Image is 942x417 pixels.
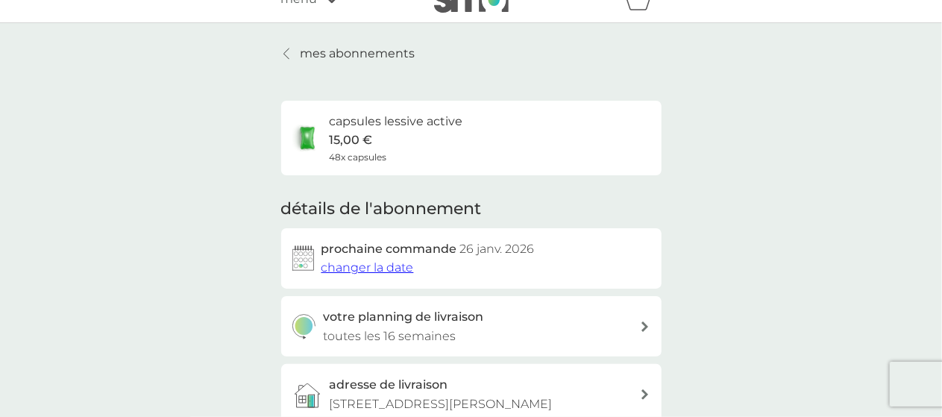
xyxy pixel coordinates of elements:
span: 26 janv. 2026 [460,242,535,256]
button: votre planning de livraisontoutes les 16 semaines [281,296,662,357]
p: 15,00 € [330,131,373,150]
h3: votre planning de livraison [323,307,483,327]
button: changer la date [321,258,414,278]
h3: adresse de livraison [330,375,448,395]
h2: détails de l'abonnement [281,198,482,221]
a: mes abonnements [281,44,415,63]
span: 48x capsules [330,150,387,164]
img: capsules lessive active [292,123,322,153]
p: mes abonnements [301,44,415,63]
h6: capsules lessive active [330,112,463,131]
p: toutes les 16 semaines [323,327,456,346]
span: changer la date [321,260,414,275]
p: [STREET_ADDRESS][PERSON_NAME] [330,395,553,414]
h2: prochaine commande [321,239,535,259]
